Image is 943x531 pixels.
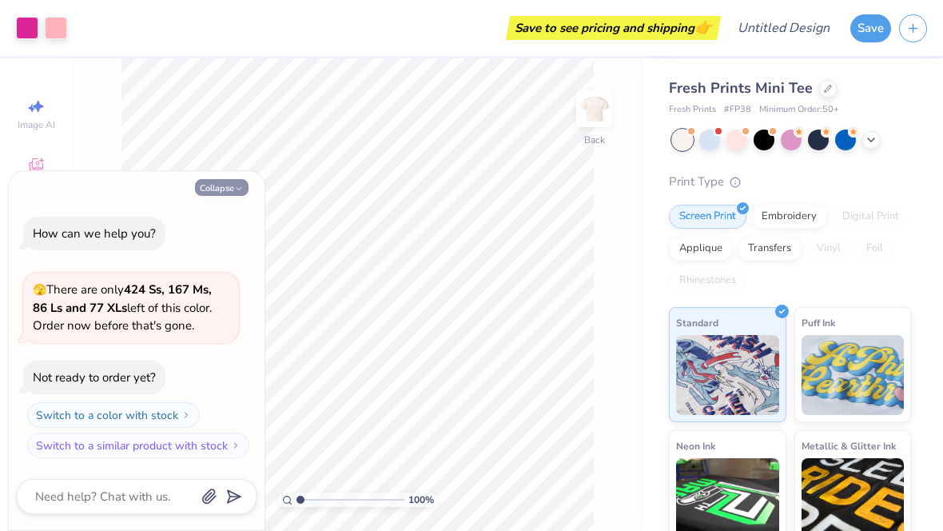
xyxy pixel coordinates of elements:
[751,205,827,229] div: Embroidery
[669,237,733,261] div: Applique
[669,103,716,117] span: Fresh Prints
[33,226,156,242] div: How can we help you?
[669,173,911,191] div: Print Type
[759,103,839,117] span: Minimum Order: 50 +
[724,103,751,117] span: # FP38
[669,205,746,229] div: Screen Print
[18,118,55,131] span: Image AI
[850,14,891,42] button: Save
[231,441,241,450] img: Switch to a similar product with stock
[27,402,200,428] button: Switch to a color with stock
[802,437,896,454] span: Metallic & Glitter Ink
[725,12,842,44] input: Untitled Design
[676,335,779,415] img: Standard
[802,314,835,331] span: Puff Ink
[669,269,746,293] div: Rhinestones
[676,314,718,331] span: Standard
[856,237,893,261] div: Foil
[27,433,249,458] button: Switch to a similar product with stock
[738,237,802,261] div: Transfers
[669,78,813,98] span: Fresh Prints Mini Tee
[510,16,717,40] div: Save to see pricing and shipping
[181,410,191,420] img: Switch to a color with stock
[33,281,212,333] span: There are only left of this color. Order now before that's gone.
[584,133,605,147] div: Back
[195,179,249,196] button: Collapse
[579,93,611,125] img: Back
[802,335,905,415] img: Puff Ink
[676,437,715,454] span: Neon Ink
[408,493,434,507] span: 100 %
[806,237,851,261] div: Vinyl
[832,205,909,229] div: Digital Print
[33,282,46,297] span: 🫣
[33,369,156,385] div: Not ready to order yet?
[33,281,212,316] strong: 424 Ss, 167 Ms, 86 Ls and 77 XLs
[694,18,712,37] span: 👉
